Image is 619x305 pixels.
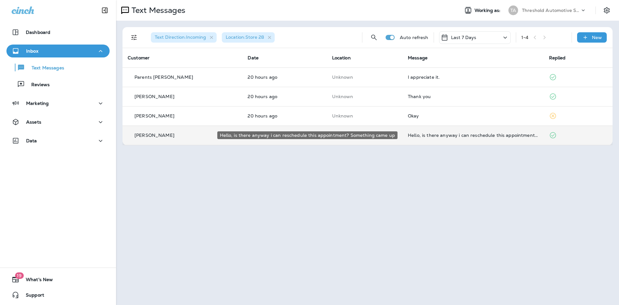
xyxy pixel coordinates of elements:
button: Data [6,134,110,147]
button: Marketing [6,97,110,110]
p: Inbox [26,48,38,54]
span: Customer [128,55,150,61]
p: Sep 5, 2025 12:43 PM [248,113,321,118]
p: Sep 5, 2025 01:01 PM [248,94,321,99]
span: 19 [15,272,24,279]
span: What's New [19,277,53,285]
button: 19What's New [6,273,110,286]
div: Location:Store 28 [222,32,275,43]
p: Threshold Automotive Service dba Grease Monkey [522,8,580,13]
p: New [592,35,602,40]
p: This customer does not have a last location and the phone number they messaged is not assigned to... [332,94,398,99]
button: Assets [6,116,110,128]
div: TA [508,5,518,15]
span: Working as: [475,8,502,13]
span: Location [332,55,351,61]
p: Reviews [25,82,50,88]
div: Okay [408,113,538,118]
p: Assets [26,119,41,125]
button: Settings [601,5,613,16]
button: Collapse Sidebar [96,4,114,17]
p: Data [26,138,37,143]
p: Parents [PERSON_NAME] [134,75,193,80]
p: Text Messages [129,5,185,15]
p: This customer does not have a last location and the phone number they messaged is not assigned to... [332,75,398,80]
div: Hello, is there anyway i can reschedule this appointment? Something came up [217,131,398,139]
p: Text Messages [25,65,64,71]
p: This customer does not have a last location and the phone number they messaged is not assigned to... [332,113,398,118]
div: I appreciate it. [408,75,538,80]
p: [PERSON_NAME] [134,113,174,118]
div: Thank you [408,94,538,99]
span: Text Direction : Incoming [155,34,206,40]
span: Support [19,292,44,300]
button: Text Messages [6,61,110,74]
button: Inbox [6,45,110,57]
p: Marketing [26,101,49,106]
p: [PERSON_NAME] [134,133,174,138]
span: Replied [549,55,566,61]
span: Date [248,55,259,61]
span: Message [408,55,427,61]
button: Search Messages [368,31,380,44]
button: Dashboard [6,26,110,39]
p: Dashboard [26,30,50,35]
p: Sep 5, 2025 01:13 PM [248,75,321,80]
div: Text Direction:Incoming [151,32,217,43]
div: 1 - 4 [521,35,528,40]
button: Support [6,289,110,301]
p: Last 7 Days [451,35,477,40]
p: Auto refresh [400,35,428,40]
p: [PERSON_NAME] [134,94,174,99]
button: Reviews [6,77,110,91]
span: Location : Store 28 [226,34,264,40]
button: Filters [128,31,141,44]
div: Hello, is there anyway i can reschedule this appointment? Something came up [408,133,538,138]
